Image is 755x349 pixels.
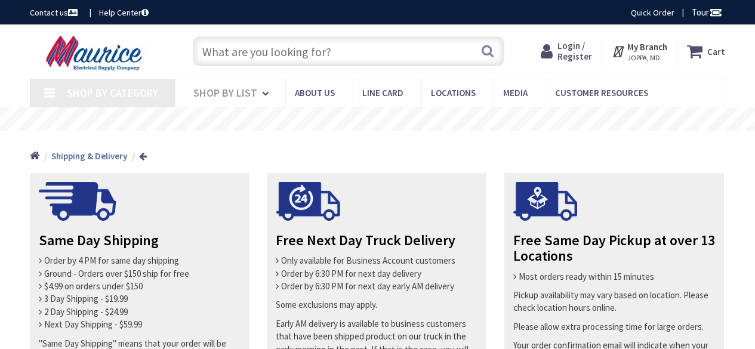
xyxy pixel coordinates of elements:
span: Tour [692,7,722,18]
p: Please allow extra processing time for large orders. [513,320,715,333]
li: Order by 6:30 PM for next day delivery [276,267,477,280]
span: Shop By Category [67,86,158,100]
p: Pickup availability may vary based on location. Please check location hours online. [513,289,715,314]
img: Maurice Electrical Supply Company [30,35,162,72]
input: What are you looking for? [193,36,504,66]
span: Customer Resources [555,87,648,98]
li: Order by 6:30 PM for next day early AM delivery [276,280,477,292]
h3: Free Same Day Pickup at over 13 Locations [513,233,715,264]
li: Ground - Orders over $150 ship for free [39,267,241,280]
li: Most orders ready within 15 minutes [513,270,715,283]
span: Media [503,87,528,98]
li: Next Day Shipping - $59.99 [39,318,241,331]
strong: Cart [707,41,725,62]
li: 2 Day Shipping - $24.99 [39,305,241,318]
li: $4.99 on orders under $150 [39,280,241,292]
div: My Branch JOPPA, MD [612,41,667,62]
a: Quick Order [631,7,674,18]
a: Login / Register [541,41,592,62]
span: JOPPA, MD [627,53,667,63]
strong: Shipping & Delivery [51,150,127,162]
h3: Free Next Day Truck Delivery [276,233,477,248]
a: Contact us [30,7,80,18]
strong: My Branch [627,41,667,52]
li: Only available for Business Account customers [276,254,477,267]
span: Shop By List [193,86,257,100]
a: Help Center [99,7,149,18]
span: Login / Register [557,40,592,62]
rs-layer: Free Same Day Pickup at 15 Locations [269,113,487,126]
span: Line Card [362,87,403,98]
h3: Same Day Shipping [39,233,241,248]
li: 3 Day Shipping - $19.99 [39,292,241,305]
li: Order by 4 PM for same day shipping [39,254,241,267]
span: Locations [431,87,476,98]
a: Cart [687,41,725,62]
span: About us [295,87,335,98]
p: Some exclusions may apply. [276,298,477,311]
